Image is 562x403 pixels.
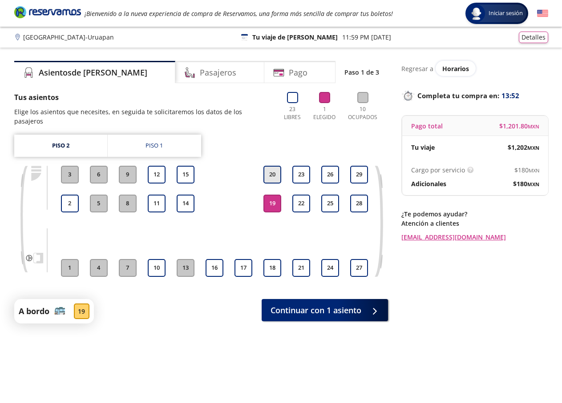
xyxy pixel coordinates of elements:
[146,141,163,150] div: Piso 1
[411,165,465,175] p: Cargo por servicio
[411,143,435,152] p: Tu viaje
[513,179,539,188] span: $ 180
[527,144,539,151] small: MXN
[19,305,49,317] p: A bordo
[90,166,108,184] button: 6
[499,121,539,131] span: $ 1,201.80
[411,121,443,131] p: Pago total
[350,166,368,184] button: 29
[61,259,79,277] button: 1
[177,195,194,212] button: 14
[14,107,271,126] p: Elige los asientos que necesites, en seguida te solicitaremos los datos de los pasajeros
[271,304,361,316] span: Continuar con 1 asiento
[528,123,539,130] small: MXN
[23,32,114,42] p: [GEOGRAPHIC_DATA] - Uruapan
[14,5,81,21] a: Brand Logo
[292,166,310,184] button: 23
[292,195,310,212] button: 22
[14,92,271,103] p: Tus asientos
[401,219,548,228] p: Atención a clientes
[14,135,107,157] a: Piso 2
[252,32,338,42] p: Tu viaje de [PERSON_NAME]
[411,179,446,188] p: Adicionales
[148,195,166,212] button: 11
[344,68,379,77] p: Paso 1 de 3
[514,165,539,175] span: $ 180
[119,166,137,184] button: 9
[39,67,147,79] h4: Asientos de [PERSON_NAME]
[119,195,137,212] button: 8
[501,91,519,101] span: 13:52
[148,259,166,277] button: 10
[280,105,305,121] p: 23 Libres
[148,166,166,184] button: 12
[401,64,433,73] p: Regresar a
[108,135,201,157] a: Piso 1
[177,166,194,184] button: 15
[529,167,539,174] small: MXN
[119,259,137,277] button: 7
[262,299,388,321] button: Continuar con 1 asiento
[401,89,548,102] p: Completa tu compra en :
[321,166,339,184] button: 26
[321,259,339,277] button: 24
[401,232,548,242] a: [EMAIL_ADDRESS][DOMAIN_NAME]
[263,166,281,184] button: 20
[311,105,338,121] p: 1 Elegido
[485,9,526,18] span: Iniciar sesión
[61,166,79,184] button: 3
[342,32,391,42] p: 11:59 PM [DATE]
[401,209,548,219] p: ¿Te podemos ayudar?
[61,195,79,212] button: 2
[508,143,539,152] span: $ 1,202
[74,303,89,319] div: 19
[442,64,469,73] span: Horarios
[235,259,252,277] button: 17
[263,195,281,212] button: 19
[263,259,281,277] button: 18
[90,259,108,277] button: 4
[344,105,381,121] p: 10 Ocupados
[292,259,310,277] button: 21
[321,195,339,212] button: 25
[289,67,307,79] h4: Pago
[401,61,548,76] div: Regresar a ver horarios
[14,5,81,19] i: Brand Logo
[537,8,548,19] button: English
[90,195,108,212] button: 5
[206,259,223,277] button: 16
[350,195,368,212] button: 28
[527,181,539,188] small: MXN
[200,67,236,79] h4: Pasajeros
[177,259,194,277] button: 13
[519,32,548,43] button: Detalles
[85,9,393,18] em: ¡Bienvenido a la nueva experiencia de compra de Reservamos, una forma más sencilla de comprar tus...
[350,259,368,277] button: 27
[510,351,553,394] iframe: Messagebird Livechat Widget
